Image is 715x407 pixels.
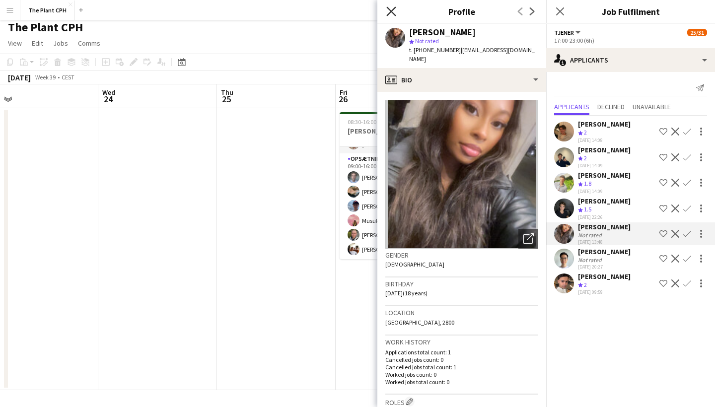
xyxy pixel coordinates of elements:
h3: Birthday [385,279,538,288]
h3: Gender [385,251,538,260]
div: Applicants [546,48,715,72]
span: Not rated [415,37,439,45]
span: Applicants [554,103,589,110]
p: Worked jobs count: 0 [385,371,538,378]
span: Week 39 [33,73,58,81]
div: [PERSON_NAME] [578,197,631,205]
span: 2 [584,154,587,162]
span: Declined [597,103,625,110]
span: 08:30-16:00 (7h30m) [348,118,399,126]
div: [DATE] 14:09 [578,188,631,195]
span: Thu [221,88,233,97]
p: Worked jobs total count: 0 [385,378,538,386]
span: Unavailable [633,103,671,110]
a: Edit [28,37,47,50]
span: [DATE] (18 years) [385,289,428,297]
h3: Work history [385,338,538,346]
div: [DATE] 14:08 [578,137,631,143]
span: Edit [32,39,43,48]
span: Fri [340,88,348,97]
button: The Plant CPH [20,0,75,20]
h3: Job Fulfilment [546,5,715,18]
span: 25 [219,93,233,105]
h3: Location [385,308,538,317]
span: View [8,39,22,48]
a: View [4,37,26,50]
span: 1.5 [584,205,591,213]
div: [DATE] 14:09 [578,162,631,169]
div: [PERSON_NAME] [578,145,631,154]
span: [DEMOGRAPHIC_DATA] [385,261,444,268]
span: [GEOGRAPHIC_DATA], 2800 [385,319,454,326]
h1: The Plant CPH [8,20,83,35]
button: Tjener [554,29,582,36]
span: | [EMAIL_ADDRESS][DOMAIN_NAME] [409,46,535,63]
div: CEST [62,73,74,81]
p: Cancelled jobs count: 0 [385,356,538,363]
div: [DATE] [8,72,31,82]
div: Not rated [578,231,604,239]
span: t. [PHONE_NUMBER] [409,46,461,54]
a: Comms [74,37,104,50]
div: [PERSON_NAME] [409,28,476,37]
h3: Profile [377,5,546,18]
span: 25/31 [687,29,707,36]
div: [DATE] 20:27 [578,264,631,270]
div: Open photos pop-in [518,229,538,249]
app-job-card: 08:30-16:00 (7h30m)7/7[PERSON_NAME]2 RolesAfvikler1/108:30-16:00 (7h30m)[PERSON_NAME]Opsætning6/6... [340,112,451,259]
a: Jobs [49,37,72,50]
div: [PERSON_NAME] [578,171,631,180]
span: Comms [78,39,100,48]
span: Tjener [554,29,574,36]
div: [PERSON_NAME] [578,120,631,129]
h3: Roles [385,397,538,407]
div: [DATE] 09:59 [578,289,631,295]
span: 2 [584,129,587,136]
div: [PERSON_NAME] [578,247,631,256]
span: Jobs [53,39,68,48]
span: 1.8 [584,180,591,187]
span: 24 [101,93,115,105]
p: Cancelled jobs total count: 1 [385,363,538,371]
div: [PERSON_NAME] [578,222,631,231]
p: Applications total count: 1 [385,348,538,356]
span: 26 [338,93,348,105]
div: [PERSON_NAME] [578,272,631,281]
h3: [PERSON_NAME] [340,127,451,136]
span: Wed [102,88,115,97]
app-card-role: Opsætning6/609:00-16:00 (7h)[PERSON_NAME][PERSON_NAME][PERSON_NAME]Musukula Kaikai[PERSON_NAME][P... [340,153,451,259]
div: Not rated [578,256,604,264]
span: 2 [584,281,587,288]
img: Crew avatar or photo [385,100,538,249]
div: [DATE] 22:26 [578,214,631,220]
div: [DATE] 13:48 [578,239,631,245]
div: 17:00-23:00 (6h) [554,37,707,44]
div: Bio [377,68,546,92]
